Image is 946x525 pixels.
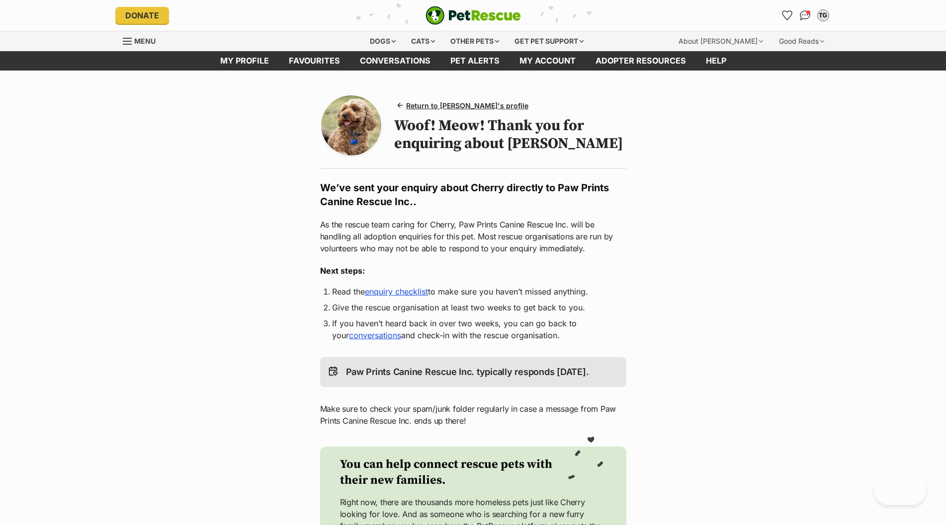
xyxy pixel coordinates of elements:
[426,6,521,25] img: logo-e224e6f780fb5917bec1dbf3a21bbac754714ae5b6737aabdf751b685950b380.svg
[320,403,626,427] p: Make sure to check your spam/junk folder regularly in case a message from Paw Prints Canine Rescu...
[340,456,567,488] h2: You can help connect rescue pets with their new families.
[346,365,589,379] p: Paw Prints Canine Rescue Inc. typically responds [DATE].
[404,31,442,51] div: Cats
[406,100,528,111] span: Return to [PERSON_NAME]'s profile
[332,286,614,298] li: Read the to make sure you haven’t missed anything.
[797,7,813,23] a: Conversations
[394,117,626,152] h1: Woof! Meow! Thank you for enquiring about [PERSON_NAME]
[440,51,510,71] a: Pet alerts
[800,10,810,20] img: chat-41dd97257d64d25036548639549fe6c8038ab92f7586957e7f3b1b290dea8141.svg
[365,287,428,297] a: enquiry checklist
[349,330,401,340] a: conversations
[134,37,156,45] span: Menu
[321,95,381,155] img: Photo of Cherry
[510,51,586,71] a: My account
[426,6,521,25] a: PetRescue
[772,31,831,51] div: Good Reads
[115,7,169,24] a: Donate
[332,317,614,341] li: If you haven’t heard back in over two weeks, you can go back to your and check-in with the rescue...
[320,181,626,209] h2: We’ve sent your enquiry about Cherry directly to Paw Prints Canine Rescue Inc..
[363,31,403,51] div: Dogs
[332,301,614,313] li: Give the rescue organisation at least two weeks to get back to you.
[779,7,831,23] ul: Account quick links
[350,51,440,71] a: conversations
[210,51,279,71] a: My profile
[508,31,591,51] div: Get pet support
[874,475,926,505] iframe: Help Scout Beacon - Open
[443,31,506,51] div: Other pets
[696,51,736,71] a: Help
[320,265,626,277] h3: Next steps:
[586,51,696,71] a: Adopter resources
[779,7,795,23] a: Favourites
[672,31,770,51] div: About [PERSON_NAME]
[279,51,350,71] a: Favourites
[123,31,163,49] a: Menu
[394,98,532,113] a: Return to [PERSON_NAME]'s profile
[815,7,831,23] button: My account
[818,10,828,20] div: TG
[320,219,626,254] p: As the rescue team caring for Cherry, Paw Prints Canine Rescue Inc. will be handling all adoption...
